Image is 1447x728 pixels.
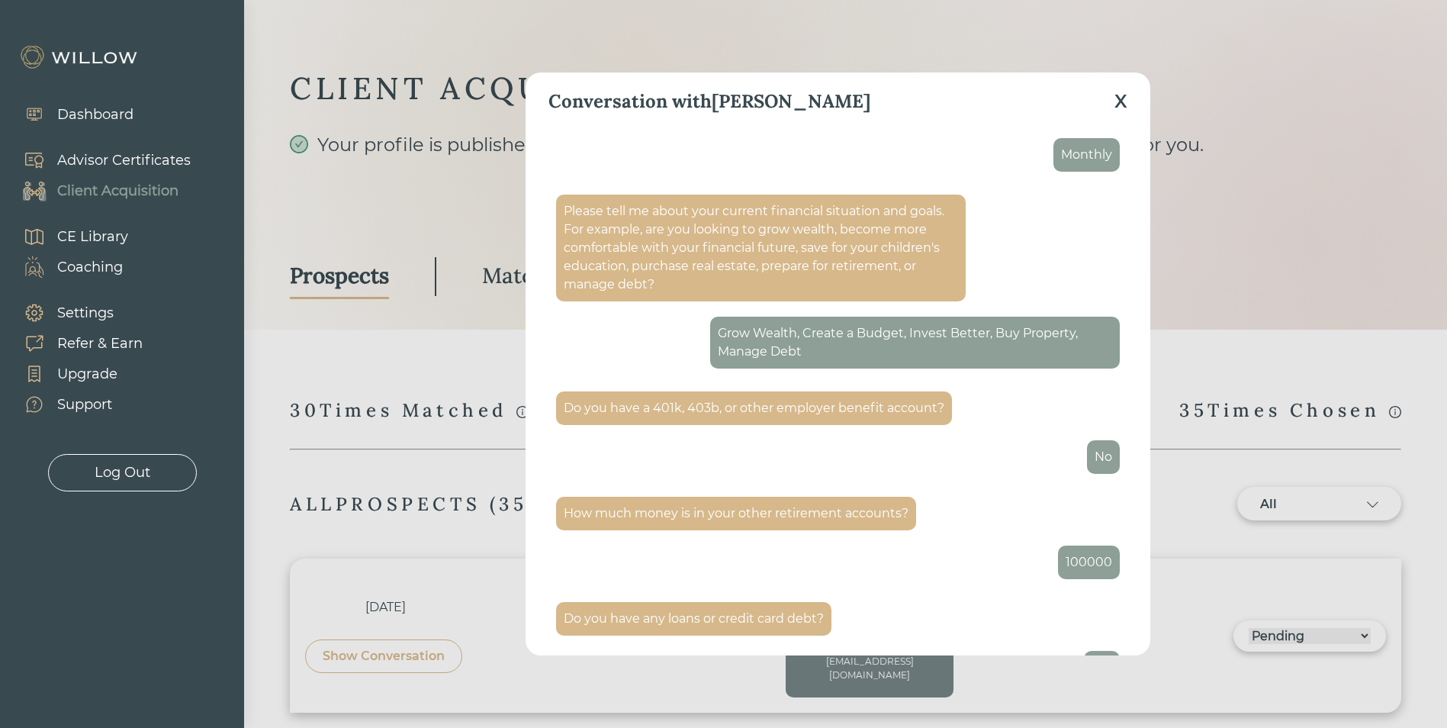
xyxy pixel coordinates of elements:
[564,504,908,523] div: How much money is in your other retirement accounts?
[718,324,1112,361] div: Grow Wealth, Create a Budget, Invest Better, Buy Property, Manage Debt
[57,227,128,247] div: CE Library
[548,88,870,115] div: Conversation with [PERSON_NAME]
[19,45,141,69] img: Willow
[57,105,133,125] div: Dashboard
[57,181,178,201] div: Client Acquisition
[1061,146,1112,164] div: Monthly
[8,145,191,176] a: Advisor Certificates
[564,399,944,417] div: Do you have a 401k, 403b, or other employer benefit account?
[57,364,117,385] div: Upgrade
[1066,553,1112,572] div: 100000
[57,257,123,278] div: Coaching
[8,99,133,130] a: Dashboard
[8,176,191,206] a: Client Acquisition
[1114,88,1127,115] div: X
[8,252,128,282] a: Coaching
[57,303,114,324] div: Settings
[564,202,958,294] div: Please tell me about your current financial situation and goals. For example, are you looking to ...
[8,298,143,328] a: Settings
[95,462,150,483] div: Log Out
[564,610,824,628] div: Do you have any loans or credit card debt?
[57,395,112,415] div: Support
[8,221,128,252] a: CE Library
[57,333,143,354] div: Refer & Earn
[8,359,143,389] a: Upgrade
[8,328,143,359] a: Refer & Earn
[57,150,191,171] div: Advisor Certificates
[1095,448,1112,466] div: No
